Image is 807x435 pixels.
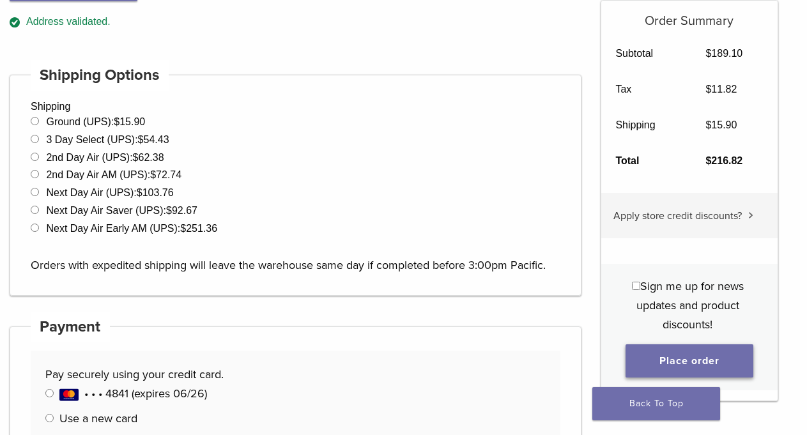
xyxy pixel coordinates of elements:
[59,386,207,401] span: • • • 4841 (expires 06/26)
[166,205,172,216] span: $
[59,388,79,401] img: MasterCard
[748,212,753,218] img: caret.svg
[138,134,169,145] bdi: 54.43
[166,205,197,216] bdi: 92.67
[705,119,737,130] bdi: 15.90
[31,236,560,275] p: Orders with expedited shipping will leave the warehouse same day if completed before 3:00pm Pacific.
[150,169,181,180] bdi: 72.74
[59,411,137,425] label: Use a new card
[133,152,164,163] bdi: 62.38
[592,387,720,420] a: Back To Top
[180,223,217,234] bdi: 251.36
[180,223,186,234] span: $
[601,1,778,29] h5: Order Summary
[601,36,691,72] th: Subtotal
[705,155,742,166] bdi: 216.82
[31,60,169,91] h4: Shipping Options
[137,187,142,198] span: $
[137,187,174,198] bdi: 103.76
[46,187,173,198] label: Next Day Air (UPS):
[705,84,711,95] span: $
[46,134,169,145] label: 3 Day Select (UPS):
[150,169,156,180] span: $
[705,48,711,59] span: $
[46,223,217,234] label: Next Day Air Early AM (UPS):
[138,134,144,145] span: $
[46,205,197,216] label: Next Day Air Saver (UPS):
[114,116,145,127] bdi: 15.90
[626,344,753,378] button: Place order
[705,84,737,95] bdi: 11.82
[705,48,742,59] bdi: 189.10
[601,143,691,179] th: Total
[601,107,691,143] th: Shipping
[31,312,110,342] h4: Payment
[133,152,139,163] span: $
[46,152,164,163] label: 2nd Day Air (UPS):
[636,279,744,332] span: Sign me up for news updates and product discounts!
[45,365,546,384] p: Pay securely using your credit card.
[632,282,640,290] input: Sign me up for news updates and product discounts!
[705,119,711,130] span: $
[114,116,119,127] span: $
[10,75,581,296] div: Shipping
[10,14,581,30] div: Address validated.
[46,169,181,180] label: 2nd Day Air AM (UPS):
[601,72,691,107] th: Tax
[46,116,145,127] label: Ground (UPS):
[705,155,711,166] span: $
[613,210,742,222] span: Apply store credit discounts?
